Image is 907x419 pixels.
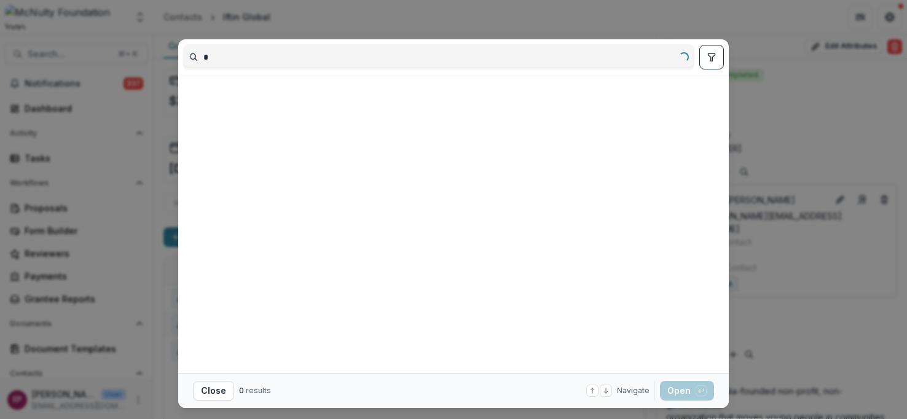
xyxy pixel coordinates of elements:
span: 0 [239,386,244,395]
button: toggle filters [699,45,724,69]
button: Open [660,381,714,401]
span: Navigate [617,385,650,396]
button: Close [193,381,234,401]
span: results [246,386,271,395]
